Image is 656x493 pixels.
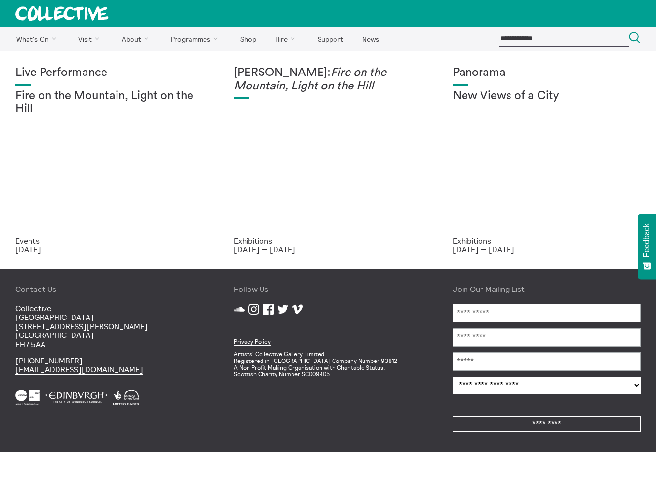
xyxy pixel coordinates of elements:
[234,245,422,254] p: [DATE] — [DATE]
[45,390,107,405] img: City Of Edinburgh Council White
[234,66,422,93] h1: [PERSON_NAME]:
[638,214,656,279] button: Feedback - Show survey
[453,236,641,245] p: Exhibitions
[15,304,203,348] p: Collective [GEOGRAPHIC_DATA] [STREET_ADDRESS][PERSON_NAME] [GEOGRAPHIC_DATA] EH7 5AA
[15,390,40,405] img: Creative Scotland
[15,364,143,375] a: [EMAIL_ADDRESS][DOMAIN_NAME]
[15,356,203,374] p: [PHONE_NUMBER]
[15,66,203,80] h1: Live Performance
[15,89,203,116] h2: Fire on the Mountain, Light on the Hill
[453,285,641,293] h4: Join Our Mailing List
[234,236,422,245] p: Exhibitions
[113,27,160,51] a: About
[353,27,387,51] a: News
[642,223,651,257] span: Feedback
[437,51,656,269] a: Collective Panorama June 2025 small file 8 Panorama New Views of a City Exhibitions [DATE] — [DATE]
[234,338,271,346] a: Privacy Policy
[15,236,203,245] p: Events
[267,27,307,51] a: Hire
[234,351,422,377] p: Artists' Collective Gallery Limited Registered in [GEOGRAPHIC_DATA] Company Number 93812 A Non Pr...
[453,89,641,103] h2: New Views of a City
[70,27,112,51] a: Visit
[453,245,641,254] p: [DATE] — [DATE]
[162,27,230,51] a: Programmes
[234,285,422,293] h4: Follow Us
[8,27,68,51] a: What's On
[219,51,437,269] a: Photo: Eoin Carey [PERSON_NAME]:Fire on the Mountain, Light on the Hill Exhibitions [DATE] — [DATE]
[15,245,203,254] p: [DATE]
[15,285,203,293] h4: Contact Us
[234,67,386,92] em: Fire on the Mountain, Light on the Hill
[309,27,351,51] a: Support
[232,27,264,51] a: Shop
[113,390,139,405] img: Heritage Lottery Fund
[453,66,641,80] h1: Panorama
